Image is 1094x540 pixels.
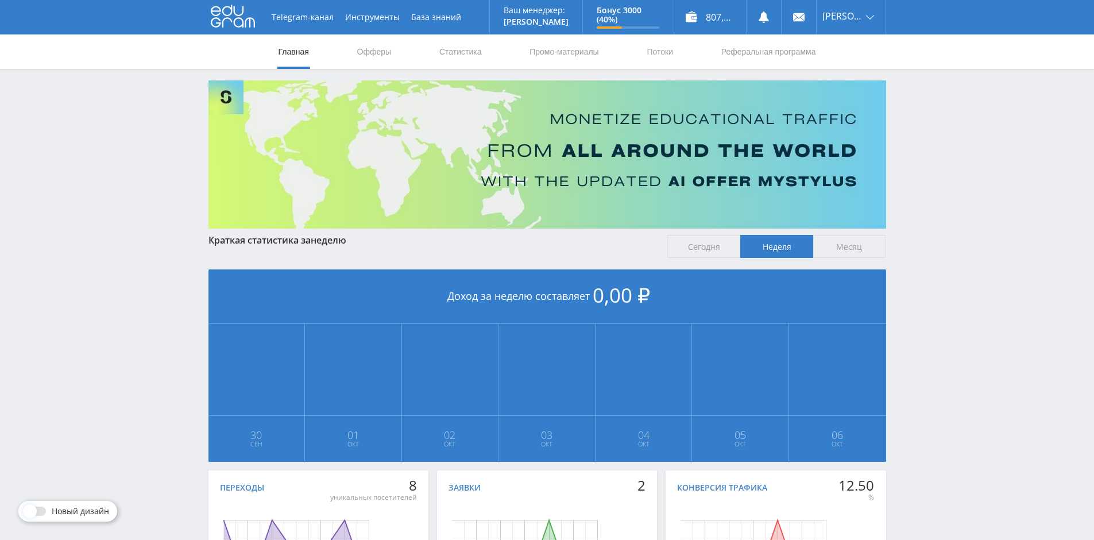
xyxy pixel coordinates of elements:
[403,439,498,449] span: Окт
[596,430,691,439] span: 04
[528,34,600,69] a: Промо-материалы
[740,235,813,258] span: Неделя
[667,235,740,258] span: Сегодня
[790,430,886,439] span: 06
[838,477,874,493] div: 12.50
[693,430,788,439] span: 05
[306,430,401,439] span: 01
[306,439,401,449] span: Окт
[499,430,594,439] span: 03
[330,493,417,502] div: уникальных посетителей
[822,11,863,21] span: [PERSON_NAME]
[504,17,569,26] p: [PERSON_NAME]
[838,493,874,502] div: %
[356,34,393,69] a: Офферы
[209,430,304,439] span: 30
[209,439,304,449] span: Сен
[720,34,817,69] a: Реферальная программа
[449,483,481,492] div: Заявки
[597,6,660,24] p: Бонус 3000 (40%)
[208,269,886,324] div: Доход за неделю составляет
[645,34,674,69] a: Потоки
[637,477,645,493] div: 2
[504,6,569,15] p: Ваш менеджер:
[330,477,417,493] div: 8
[499,439,594,449] span: Окт
[677,483,767,492] div: Конверсия трафика
[52,507,109,516] span: Новый дизайн
[403,430,498,439] span: 02
[593,281,650,308] span: 0,00 ₽
[693,439,788,449] span: Окт
[311,234,346,246] span: неделю
[438,34,483,69] a: Статистика
[277,34,310,69] a: Главная
[790,439,886,449] span: Окт
[813,235,886,258] span: Месяц
[220,483,264,492] div: Переходы
[596,439,691,449] span: Окт
[208,80,886,229] img: Banner
[208,235,656,245] div: Краткая статистика за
